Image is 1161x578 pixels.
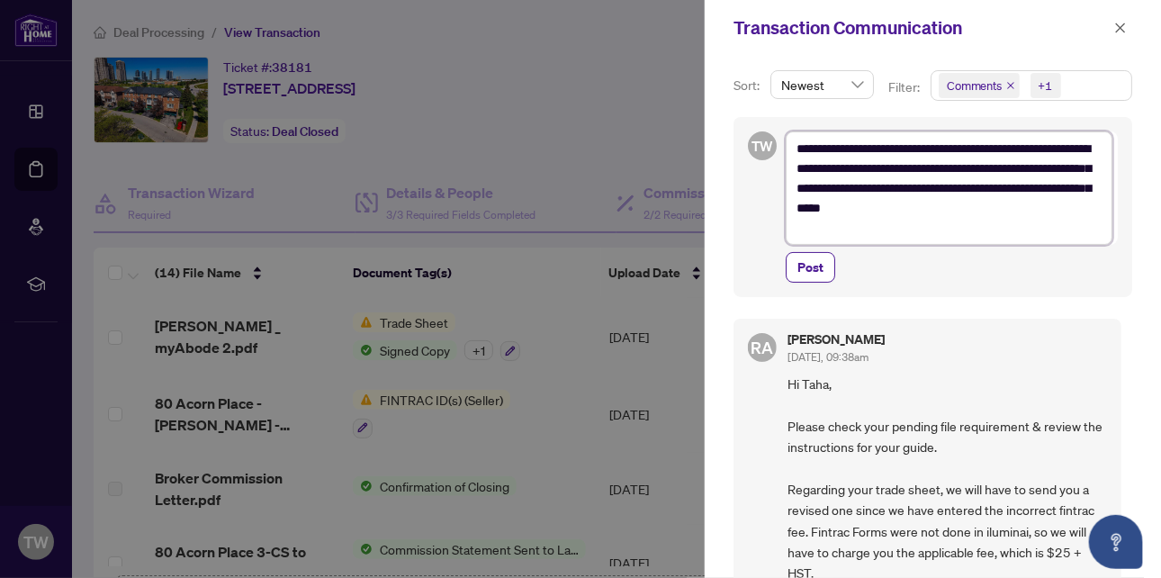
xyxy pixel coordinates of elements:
[797,253,823,282] span: Post
[786,252,835,283] button: Post
[1039,77,1053,95] div: +1
[1006,81,1015,90] span: close
[787,350,868,364] span: [DATE], 09:38am
[781,71,863,98] span: Newest
[947,77,1003,95] span: Comments
[733,14,1109,41] div: Transaction Communication
[888,77,922,97] p: Filter:
[1089,515,1143,569] button: Open asap
[733,76,763,95] p: Sort:
[751,335,774,360] span: RA
[787,333,885,346] h5: [PERSON_NAME]
[1114,22,1127,34] span: close
[939,73,1020,98] span: Comments
[751,135,773,157] span: TW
